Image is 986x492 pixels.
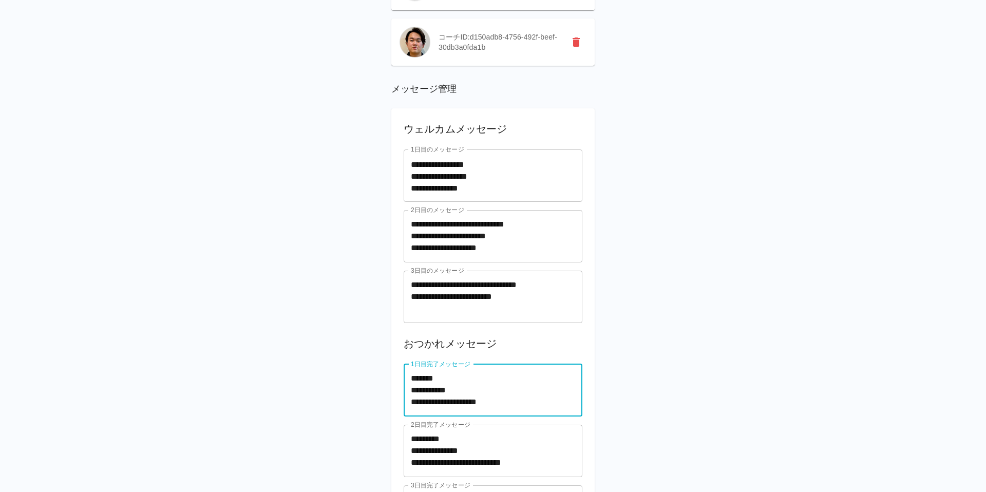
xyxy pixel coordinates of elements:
[411,205,464,214] label: 2日目のメッセージ
[404,335,582,352] h6: おつかれメッセージ
[411,420,470,429] label: 2日目完了メッセージ
[391,82,595,96] p: メッセージ管理
[404,121,582,137] h6: ウェルカムメッセージ
[400,27,430,58] img: dummy
[411,481,470,489] label: 3日目完了メッセージ
[439,32,558,52] p: コーチID: d150adb8-4756-492f-beef-30db3a0fda1b
[411,359,470,368] label: 1日目完了メッセージ
[411,145,464,154] label: 1日目のメッセージ
[411,266,464,275] label: 3日目のメッセージ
